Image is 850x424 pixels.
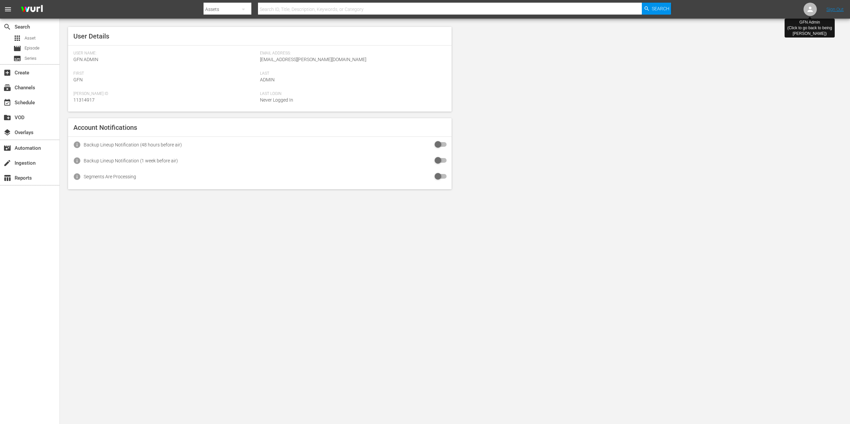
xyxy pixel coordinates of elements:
span: Episode [13,44,21,52]
span: Channels [3,84,11,92]
span: Create [3,69,11,77]
span: Asset [13,34,21,42]
span: Asset [25,35,36,42]
span: Last Login [260,91,443,97]
div: Backup Lineup Notification (1 week before air) [84,158,178,163]
span: Reports [3,174,11,182]
span: Schedule [3,99,11,107]
span: Search [3,23,11,31]
span: Episode [25,45,40,51]
span: User Details [73,32,109,40]
span: Never Logged In [260,97,293,103]
span: Account Notifications [73,124,137,131]
span: GFN Admin [73,57,98,62]
span: Series [25,55,37,62]
span: Overlays [3,128,11,136]
span: info [73,173,81,181]
span: Ingestion [3,159,11,167]
span: Automation [3,144,11,152]
span: [EMAIL_ADDRESS][PERSON_NAME][DOMAIN_NAME] [260,57,366,62]
span: Email Address: [260,51,443,56]
span: Series [13,54,21,62]
span: VOD [3,114,11,122]
span: User Name: [73,51,257,56]
button: Search [642,3,671,15]
div: GFN Admin (Click to go back to being [PERSON_NAME] ) [787,20,832,37]
span: [PERSON_NAME] Id [73,91,257,97]
span: menu [4,5,12,13]
span: Admin [260,77,275,82]
span: Last [260,71,443,76]
span: Search [652,3,669,15]
a: Sign Out [826,7,844,12]
span: GFN [73,77,83,82]
span: info [73,141,81,149]
span: 11314917 [73,97,95,103]
div: Backup Lineup Notification (48 hours before air) [84,142,182,147]
div: Segments Are Processing [84,174,136,179]
img: ans4CAIJ8jUAAAAAAAAAAAAAAAAAAAAAAAAgQb4GAAAAAAAAAAAAAAAAAAAAAAAAJMjXAAAAAAAAAAAAAAAAAAAAAAAAgAT5G... [16,2,48,17]
span: info [73,157,81,165]
span: First [73,71,257,76]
